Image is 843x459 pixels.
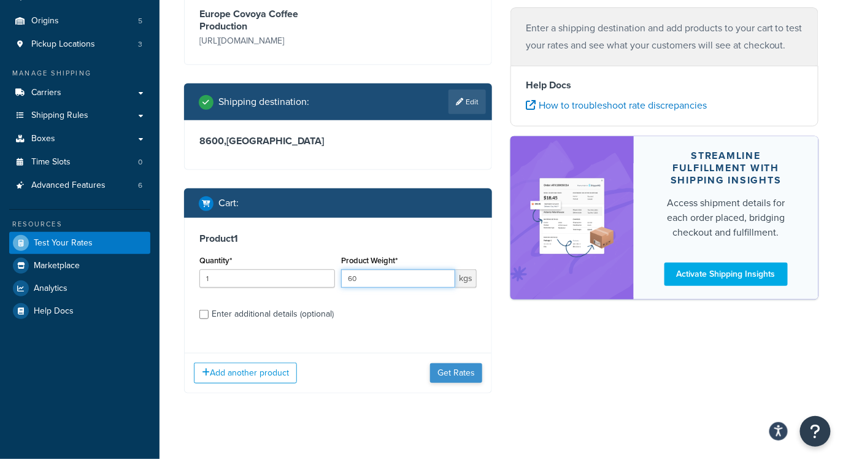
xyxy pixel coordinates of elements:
[31,134,55,144] span: Boxes
[31,16,59,26] span: Origins
[34,283,67,294] span: Analytics
[199,8,335,33] h3: Europe Covoya Coffee Production
[199,256,232,265] label: Quantity*
[194,363,297,384] button: Add another product
[430,363,482,383] button: Get Rates
[526,98,707,112] a: How to troubleshoot rate discrepancies
[199,135,477,147] h3: 8600 , [GEOGRAPHIC_DATA]
[663,196,789,240] div: Access shipment details for each order placed, bridging checkout and fulfillment.
[448,90,486,114] a: Edit
[31,39,95,50] span: Pickup Locations
[9,174,150,197] a: Advanced Features6
[9,174,150,197] li: Advanced Features
[31,110,88,121] span: Shipping Rules
[9,68,150,79] div: Manage Shipping
[529,155,615,281] img: feature-image-si-e24932ea9b9fcd0ff835db86be1ff8d589347e8876e1638d903ea230a36726be.png
[34,261,80,271] span: Marketplace
[218,198,239,209] h2: Cart :
[9,151,150,174] a: Time Slots0
[800,416,831,447] button: Open Resource Center
[664,263,788,286] a: Activate Shipping Insights
[9,10,150,33] a: Origins5
[199,33,335,50] p: [URL][DOMAIN_NAME]
[138,39,142,50] span: 3
[341,269,455,288] input: 0.00
[9,255,150,277] a: Marketplace
[212,306,334,323] div: Enter additional details (optional)
[526,20,803,54] p: Enter a shipping destination and add products to your cart to test your rates and see what your c...
[526,78,803,93] h4: Help Docs
[455,269,477,288] span: kgs
[31,157,71,168] span: Time Slots
[199,310,209,319] input: Enter additional details (optional)
[341,256,398,265] label: Product Weight*
[9,219,150,229] div: Resources
[34,306,74,317] span: Help Docs
[31,88,61,98] span: Carriers
[9,300,150,322] a: Help Docs
[9,232,150,254] a: Test Your Rates
[9,33,150,56] a: Pickup Locations3
[9,82,150,104] a: Carriers
[218,96,309,107] h2: Shipping destination :
[9,277,150,299] a: Analytics
[138,180,142,191] span: 6
[9,128,150,150] a: Boxes
[9,104,150,127] a: Shipping Rules
[34,238,93,249] span: Test Your Rates
[663,150,789,187] div: Streamline Fulfillment with Shipping Insights
[9,151,150,174] li: Time Slots
[199,233,477,245] h3: Product 1
[9,33,150,56] li: Pickup Locations
[199,269,335,288] input: 0.0
[9,10,150,33] li: Origins
[138,157,142,168] span: 0
[31,180,106,191] span: Advanced Features
[138,16,142,26] span: 5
